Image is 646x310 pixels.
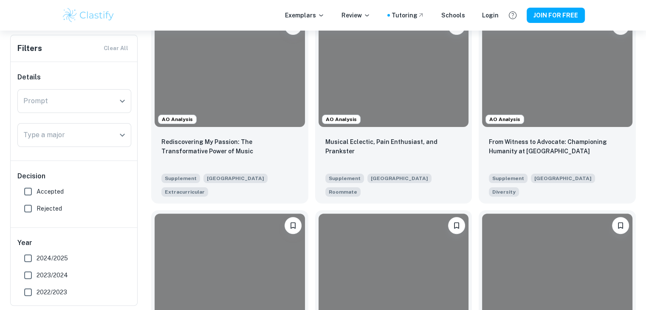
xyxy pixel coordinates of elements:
img: Clastify logo [62,7,116,24]
a: AO AnalysisPlease log in to bookmark exemplarsRediscovering My Passion: The Transformative Power ... [151,11,308,203]
span: 2024/2025 [37,254,68,263]
span: 2022/2023 [37,287,67,297]
h6: Filters [17,42,42,54]
span: Rejected [37,204,62,213]
button: Help and Feedback [505,8,520,23]
span: AO Analysis [486,116,524,123]
span: AO Analysis [322,116,360,123]
button: Please log in to bookmark exemplars [448,217,465,234]
span: AO Analysis [158,116,196,123]
a: Tutoring [392,11,424,20]
a: Schools [441,11,465,20]
span: Briefly describe any of your extracurricular activities, employment experience, travel, or family... [161,186,208,197]
h6: Year [17,238,131,248]
a: AO AnalysisPlease log in to bookmark exemplarsMusical Eclectic, Pain Enthusiast, and PranksterSup... [315,11,472,203]
p: Musical Eclectic, Pain Enthusiast, and Prankster [325,137,462,156]
button: Open [116,95,128,107]
span: Supplement [325,174,364,183]
span: [GEOGRAPHIC_DATA] [203,174,268,183]
span: [GEOGRAPHIC_DATA] [367,174,432,183]
p: Exemplars [285,11,324,20]
span: Roommate [329,188,357,196]
button: Please log in to bookmark exemplars [285,217,302,234]
button: JOIN FOR FREE [527,8,585,23]
h6: Details [17,72,131,82]
span: Top 3 things your roommates might like to know about you. [325,186,361,197]
a: AO AnalysisPlease log in to bookmark exemplarsFrom Witness to Advocate: Championing Humanity at H... [479,11,636,203]
span: Diversity [492,188,516,196]
p: Rediscovering My Passion: The Transformative Power of Music [161,137,298,156]
h6: Decision [17,171,131,181]
span: Accepted [37,187,64,196]
p: From Witness to Advocate: Championing Humanity at Harvard [489,137,626,156]
p: Review [341,11,370,20]
span: Harvard has long recognized the importance of enrolling a diverse student body. How will the life... [489,186,519,197]
span: Extracurricular [165,188,205,196]
button: Open [116,129,128,141]
a: Login [482,11,499,20]
span: 2023/2024 [37,271,68,280]
span: Supplement [161,174,200,183]
button: Please log in to bookmark exemplars [612,217,629,234]
span: [GEOGRAPHIC_DATA] [531,174,595,183]
span: Supplement [489,174,528,183]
